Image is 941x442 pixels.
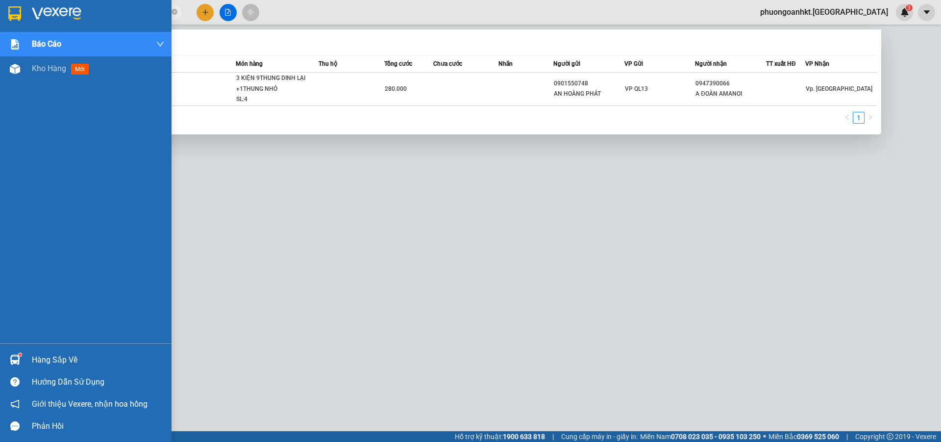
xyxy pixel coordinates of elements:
span: Tổng cước [384,60,412,67]
div: A ĐOÀN AMANOI [695,89,766,99]
span: Nhãn [498,60,513,67]
span: VP Nhận [805,60,829,67]
span: 280.000 [385,85,407,92]
span: Người gửi [553,60,580,67]
span: close-circle [172,9,177,15]
div: Hướng dẫn sử dụng [32,375,164,390]
div: SL: 4 [236,94,310,105]
div: AN HOÀNG PHÁT [554,89,624,99]
div: 3 KIỆN 9THUNG DINH LẠI +1THUNG NHỎ [236,73,310,94]
span: Món hàng [236,60,263,67]
span: Giới thiệu Vexere, nhận hoa hồng [32,398,148,410]
span: Thu hộ [319,60,337,67]
div: Phản hồi [32,419,164,434]
span: right [867,114,873,120]
div: 0901550748 [554,78,624,89]
img: warehouse-icon [10,64,20,74]
li: 1 [853,112,865,124]
span: Người nhận [695,60,727,67]
button: left [841,112,853,124]
div: 0947390066 [695,78,766,89]
span: VP Gửi [624,60,643,67]
span: question-circle [10,377,20,387]
img: warehouse-icon [10,355,20,365]
span: close-circle [172,8,177,17]
span: down [156,40,164,48]
li: Previous Page [841,112,853,124]
span: Kho hàng [32,64,66,73]
span: TT xuất HĐ [766,60,796,67]
span: Vp. [GEOGRAPHIC_DATA] [806,85,872,92]
span: notification [10,399,20,409]
span: left [844,114,850,120]
img: solution-icon [10,39,20,50]
img: logo-vxr [8,6,21,21]
span: mới [71,64,89,75]
span: VP QL13 [625,85,648,92]
span: message [10,421,20,431]
button: right [865,112,876,124]
sup: 1 [19,353,22,356]
span: Báo cáo [32,38,61,50]
div: Hàng sắp về [32,353,164,367]
a: 1 [853,112,864,123]
span: Chưa cước [433,60,462,67]
li: Next Page [865,112,876,124]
